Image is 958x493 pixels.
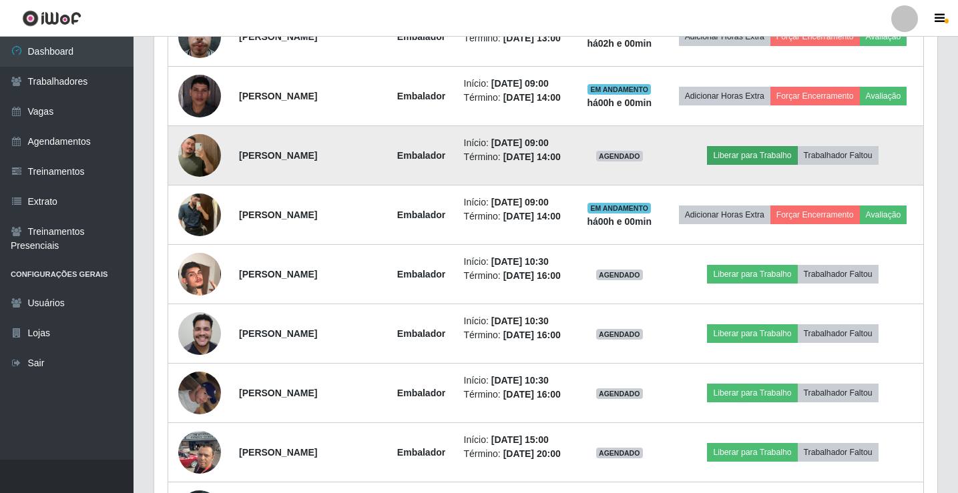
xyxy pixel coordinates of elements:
[587,97,652,108] strong: há 00 h e 00 min
[707,384,797,402] button: Liberar para Trabalho
[491,375,549,386] time: [DATE] 10:30
[239,209,317,220] strong: [PERSON_NAME]
[239,91,317,101] strong: [PERSON_NAME]
[239,388,317,398] strong: [PERSON_NAME]
[178,8,221,65] img: 1742686144384.jpeg
[596,388,643,399] span: AGENDADO
[491,434,549,445] time: [DATE] 15:00
[503,270,561,281] time: [DATE] 16:00
[491,137,549,148] time: [DATE] 09:00
[178,364,221,421] img: 1754491826586.jpeg
[503,33,561,43] time: [DATE] 13:00
[503,389,561,400] time: [DATE] 16:00
[860,87,907,105] button: Avaliação
[464,91,569,105] li: Término:
[860,27,907,46] button: Avaliação
[707,443,797,462] button: Liberar para Trabalho
[464,433,569,447] li: Início:
[464,388,569,402] li: Término:
[239,447,317,458] strong: [PERSON_NAME]
[239,269,317,280] strong: [PERSON_NAME]
[464,374,569,388] li: Início:
[491,197,549,207] time: [DATE] 09:00
[503,92,561,103] time: [DATE] 14:00
[707,146,797,165] button: Liberar para Trabalho
[464,269,569,283] li: Término:
[178,305,221,362] img: 1750720776565.jpeg
[22,10,81,27] img: CoreUI Logo
[503,211,561,221] time: [DATE] 14:00
[503,151,561,162] time: [DATE] 14:00
[587,216,652,227] strong: há 00 h e 00 min
[464,314,569,328] li: Início:
[770,205,860,224] button: Forçar Encerramento
[503,448,561,459] time: [DATE] 20:00
[491,78,549,89] time: [DATE] 09:00
[239,328,317,339] strong: [PERSON_NAME]
[464,447,569,461] li: Término:
[464,209,569,223] li: Término:
[464,77,569,91] li: Início:
[587,38,652,49] strong: há 02 h e 00 min
[397,150,445,161] strong: Embalador
[798,146,879,165] button: Trabalhador Faltou
[397,447,445,458] strong: Embalador
[770,27,860,46] button: Forçar Encerramento
[860,205,907,224] button: Avaliação
[596,151,643,161] span: AGENDADO
[587,84,651,95] span: EM ANDAMENTO
[798,443,879,462] button: Trabalhador Faltou
[596,329,643,340] span: AGENDADO
[596,448,643,458] span: AGENDADO
[397,328,445,339] strong: Embalador
[596,270,643,280] span: AGENDADO
[798,384,879,402] button: Trabalhador Faltou
[491,316,549,326] time: [DATE] 10:30
[464,136,569,150] li: Início:
[178,75,221,117] img: 1692486296584.jpeg
[178,236,221,312] img: 1726002463138.jpeg
[239,31,317,42] strong: [PERSON_NAME]
[178,186,221,243] img: 1745620439120.jpeg
[397,91,445,101] strong: Embalador
[239,150,317,161] strong: [PERSON_NAME]
[464,195,569,209] li: Início:
[798,324,879,343] button: Trabalhador Faltou
[397,209,445,220] strong: Embalador
[491,256,549,267] time: [DATE] 10:30
[464,31,569,45] li: Término:
[397,388,445,398] strong: Embalador
[770,87,860,105] button: Forçar Encerramento
[397,269,445,280] strong: Embalador
[464,328,569,342] li: Término:
[587,203,651,213] span: EM ANDAMENTO
[178,117,221,193] img: 1743729156347.jpeg
[464,150,569,164] li: Término:
[679,27,770,46] button: Adicionar Horas Extra
[503,330,561,340] time: [DATE] 16:00
[397,31,445,42] strong: Embalador
[707,324,797,343] button: Liberar para Trabalho
[679,205,770,224] button: Adicionar Horas Extra
[464,255,569,269] li: Início:
[679,87,770,105] button: Adicionar Horas Extra
[178,424,221,480] img: 1710346365517.jpeg
[798,265,879,284] button: Trabalhador Faltou
[707,265,797,284] button: Liberar para Trabalho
